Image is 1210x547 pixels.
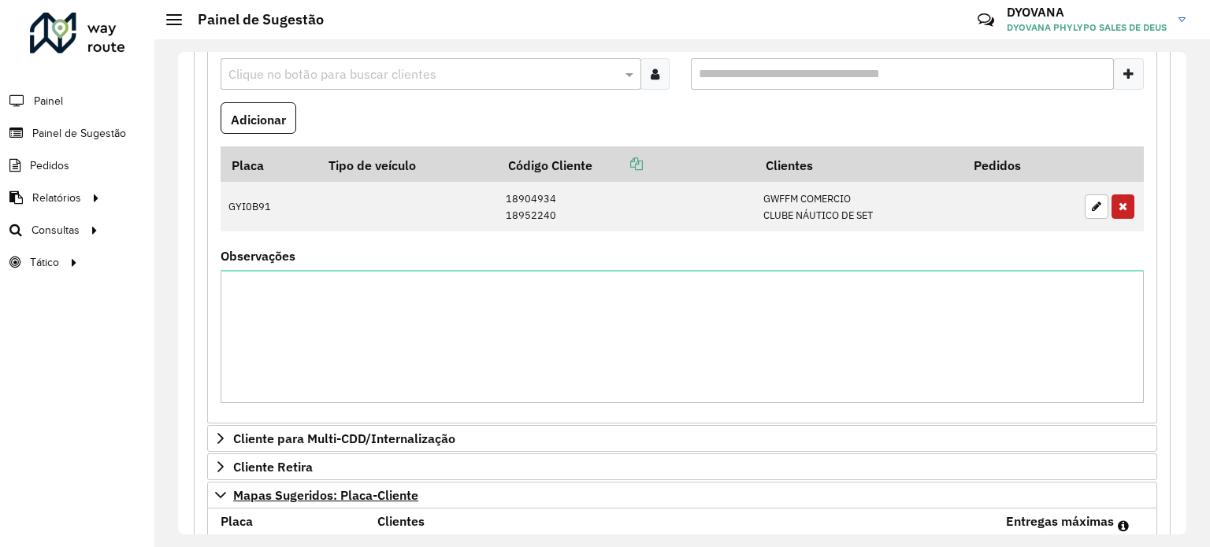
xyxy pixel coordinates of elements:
font: Código Cliente [508,157,592,173]
font: Observações [221,248,295,264]
font: 18904934 [506,192,556,205]
font: Pedidos [30,160,69,172]
a: Contato Rápido [969,3,1003,37]
font: GYI0B91 [228,200,271,213]
a: Cliente Retira [207,453,1157,480]
font: Tipo de veículo [328,157,416,173]
font: DYOVANA [1007,4,1064,20]
font: Placa [232,157,264,173]
font: Mapas Sugeridos: Placa-Cliente [233,487,418,503]
a: Copiar [592,156,643,172]
font: Cliente para Multi-CDD/Internalização [233,431,455,446]
font: 18952240 [506,209,556,222]
a: Cliente para Multi-CDD/Internalização [207,425,1157,452]
font: Adicionar [231,111,286,127]
font: CLUBE NÁUTICO DE SET [763,209,873,222]
font: Cliente Retira [233,459,313,475]
font: Tático [30,257,59,268]
a: Mapas Sugeridos: Placa-Cliente [207,482,1157,508]
font: Painel de Sugestão [198,10,324,28]
font: Pedidos [974,157,1021,173]
font: Painel de Sugestão [32,128,126,139]
font: Clientes [221,36,268,52]
font: Placa [221,513,253,529]
font: Pedidos [692,36,739,52]
font: Clientes [377,513,425,529]
button: Adicionar [221,102,296,135]
font: Painel [34,95,63,107]
font: Clientes [766,157,813,173]
font: Relatórios [32,192,81,204]
font: GWFFM COMERCIO [763,192,851,205]
em: Máximo de clientes que serão colocados na mesma rota com os clientes informados [1118,519,1129,532]
font: Consultas [32,224,80,236]
font: Entregas máximas [1006,513,1114,529]
font: DYOVANA PHYLYPO SALES DE DEUS [1007,21,1167,33]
